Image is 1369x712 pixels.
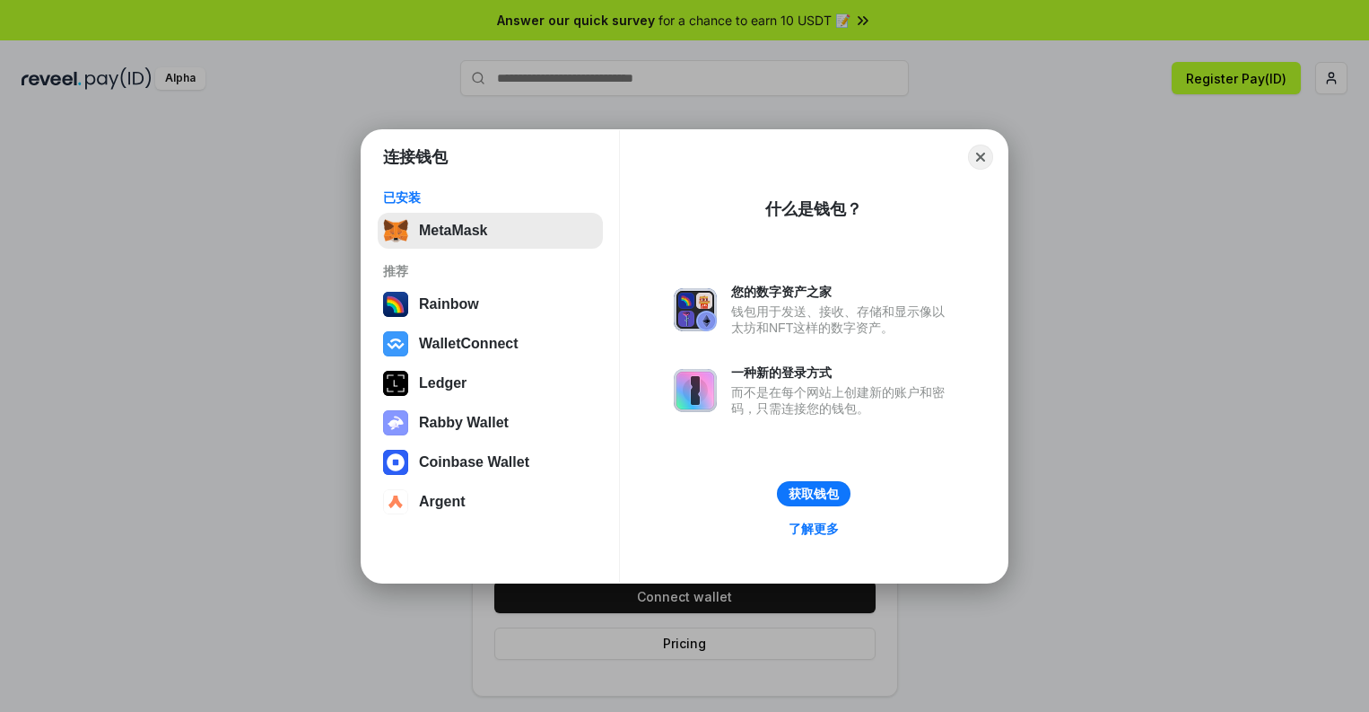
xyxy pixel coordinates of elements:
button: MetaMask [378,213,603,249]
div: Coinbase Wallet [419,454,529,470]
div: 钱包用于发送、接收、存储和显示像以太坊和NFT这样的数字资产。 [731,303,954,336]
div: 获取钱包 [789,486,839,502]
h1: 连接钱包 [383,146,448,168]
div: Rainbow [419,296,479,312]
button: Ledger [378,365,603,401]
img: svg+xml,%3Csvg%20xmlns%3D%22http%3A%2F%2Fwww.w3.org%2F2000%2Fsvg%22%20width%3D%2228%22%20height%3... [383,371,408,396]
div: MetaMask [419,223,487,239]
img: svg+xml,%3Csvg%20width%3D%2228%22%20height%3D%2228%22%20viewBox%3D%220%200%2028%2028%22%20fill%3D... [383,489,408,514]
button: 获取钱包 [777,481,850,506]
button: Close [968,145,993,170]
div: 一种新的登录方式 [731,365,954,381]
img: svg+xml,%3Csvg%20fill%3D%22none%22%20height%3D%2233%22%20viewBox%3D%220%200%2035%2033%22%20width%... [383,218,408,243]
div: 您的数字资产之家 [731,284,954,300]
div: Ledger [419,375,467,391]
div: 了解更多 [789,521,839,537]
img: svg+xml,%3Csvg%20width%3D%2228%22%20height%3D%2228%22%20viewBox%3D%220%200%2028%2028%22%20fill%3D... [383,331,408,356]
div: 什么是钱包？ [765,198,862,220]
div: Rabby Wallet [419,415,509,431]
div: 推荐 [383,263,597,279]
div: Argent [419,494,466,510]
div: 已安装 [383,189,597,206]
img: svg+xml,%3Csvg%20xmlns%3D%22http%3A%2F%2Fwww.w3.org%2F2000%2Fsvg%22%20fill%3D%22none%22%20viewBox... [674,288,717,331]
div: WalletConnect [419,336,519,352]
img: svg+xml,%3Csvg%20width%3D%22120%22%20height%3D%22120%22%20viewBox%3D%220%200%20120%20120%22%20fil... [383,292,408,317]
a: 了解更多 [778,517,850,541]
div: 而不是在每个网站上创建新的账户和密码，只需连接您的钱包。 [731,384,954,417]
button: Coinbase Wallet [378,444,603,480]
img: svg+xml,%3Csvg%20xmlns%3D%22http%3A%2F%2Fwww.w3.org%2F2000%2Fsvg%22%20fill%3D%22none%22%20viewBox... [674,369,717,412]
button: Rabby Wallet [378,405,603,441]
img: svg+xml,%3Csvg%20width%3D%2228%22%20height%3D%2228%22%20viewBox%3D%220%200%2028%2028%22%20fill%3D... [383,450,408,475]
img: svg+xml,%3Csvg%20xmlns%3D%22http%3A%2F%2Fwww.w3.org%2F2000%2Fsvg%22%20fill%3D%22none%22%20viewBox... [383,410,408,435]
button: Rainbow [378,286,603,322]
button: WalletConnect [378,326,603,362]
button: Argent [378,484,603,520]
